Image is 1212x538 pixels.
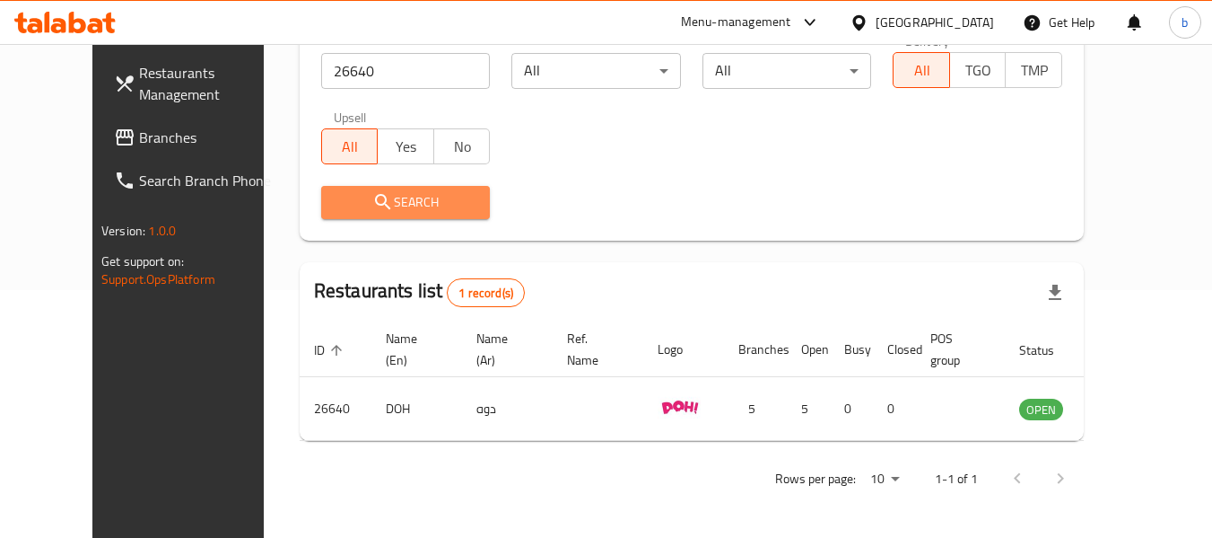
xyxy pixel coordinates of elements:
a: Support.OpsPlatform [101,268,215,291]
span: POS group [930,328,983,371]
span: ID [314,340,348,361]
td: دوه [462,377,553,441]
span: Search [336,191,476,214]
span: Name (En) [386,328,440,371]
button: TGO [949,52,1007,88]
label: Delivery [905,34,950,47]
th: Logo [643,322,724,377]
span: OPEN [1019,400,1063,420]
div: Total records count [447,278,525,307]
span: TMP [1013,57,1055,84]
td: DOH [371,377,462,441]
span: 1.0.0 [148,219,176,243]
button: No [433,128,491,164]
span: Search Branch Phone [139,170,281,191]
span: TGO [957,57,999,84]
a: Restaurants Management [100,51,295,116]
div: [GEOGRAPHIC_DATA] [876,13,994,32]
span: Yes [385,134,427,160]
label: Upsell [334,110,367,123]
div: Export file [1033,271,1077,314]
button: All [893,52,950,88]
p: 1-1 of 1 [935,468,978,490]
td: 0 [873,377,916,441]
span: Name (Ar) [476,328,531,371]
a: Branches [100,116,295,159]
span: Version: [101,219,145,243]
input: Search for restaurant name or ID.. [321,53,491,89]
button: Search [321,186,491,219]
th: Branches [724,322,787,377]
a: Search Branch Phone [100,159,295,202]
div: All [511,53,681,89]
div: Menu-management [681,12,791,33]
div: Rows per page: [863,466,906,493]
span: All [329,134,371,160]
button: All [321,128,379,164]
td: 5 [787,377,830,441]
td: 26640 [300,377,371,441]
table: enhanced table [300,322,1161,441]
span: Restaurants Management [139,62,281,105]
th: Busy [830,322,873,377]
p: Rows per page: [775,468,856,490]
span: No [441,134,484,160]
th: Closed [873,322,916,377]
span: 1 record(s) [448,285,524,302]
span: All [901,57,943,84]
th: Open [787,322,830,377]
h2: Restaurants list [314,278,525,307]
div: All [702,53,872,89]
span: Ref. Name [567,328,622,371]
td: 5 [724,377,787,441]
td: 0 [830,377,873,441]
div: OPEN [1019,399,1063,420]
img: DOH [658,383,702,428]
button: TMP [1005,52,1062,88]
span: Get support on: [101,250,184,273]
span: Status [1019,340,1077,361]
span: Branches [139,127,281,148]
span: b [1181,13,1188,32]
button: Yes [377,128,434,164]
